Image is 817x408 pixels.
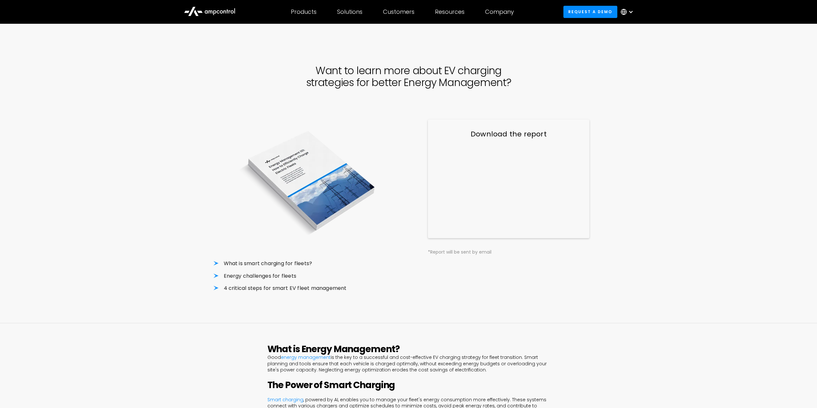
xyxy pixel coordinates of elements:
[337,8,362,15] div: Solutions
[267,379,395,391] strong: The Power of Smart Charging
[213,285,404,292] li: 4 critical steps for smart EV fleet management
[485,8,514,15] div: Company
[383,8,414,15] div: Customers
[428,248,589,256] div: *Report will be sent by email
[267,343,400,355] strong: What is Energy Management?
[435,8,465,15] div: Resources
[213,273,404,280] li: Energy challenges for fleets
[441,147,577,228] iframe: Form 0
[441,129,577,139] h3: Download the report
[267,354,550,373] p: Good is the key to a successful and cost-effective EV charging strategy for fleet transition. Sma...
[213,119,404,245] img: Energy Management 101: How to Efficiently Charge Electric Fleets
[281,354,331,360] a: energy management
[291,8,317,15] div: Products
[213,260,404,267] li: What is smart charging for fleets?
[563,6,617,18] a: Request a demo
[213,65,604,89] h1: Want to learn more about EV charging strategies for better Energy Management?
[267,373,550,380] p: ‍
[267,396,303,403] a: Smart charging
